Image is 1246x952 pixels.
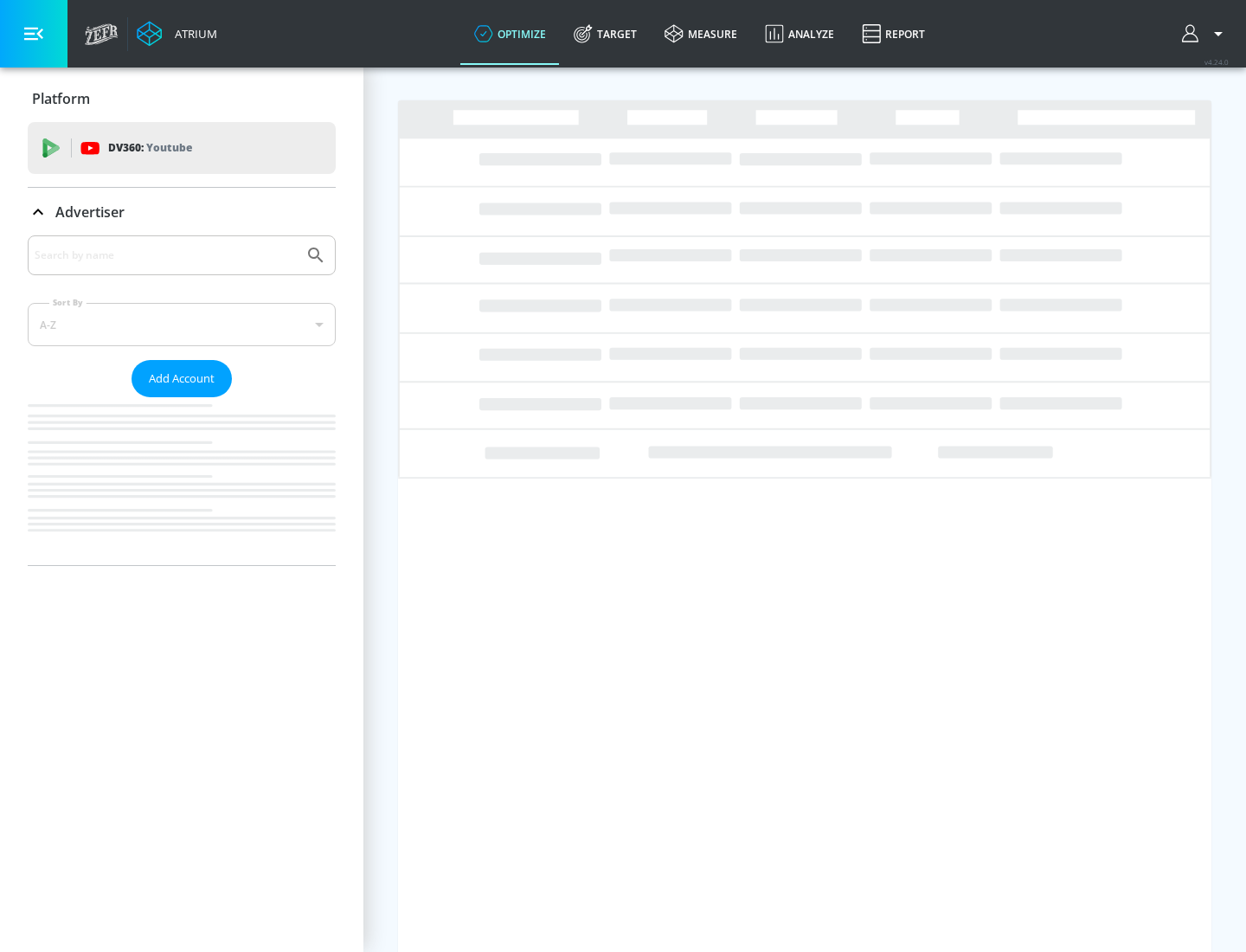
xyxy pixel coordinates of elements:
p: DV360: [108,138,192,158]
p: Platform [32,89,90,108]
div: A-Z [28,303,336,346]
div: Advertiser [28,188,336,236]
p: Advertiser [55,203,125,222]
button: Add Account [132,360,232,397]
a: Atrium [137,21,217,47]
input: Search by name [35,244,297,267]
a: Analyze [751,3,848,65]
div: DV360: Youtube [28,122,336,174]
div: Atrium [168,26,217,42]
a: Report [848,3,939,65]
span: Add Account [149,369,215,389]
span: v 4.24.0 [1204,57,1229,67]
div: Platform [28,74,336,123]
a: measure [651,3,751,65]
a: optimize [460,3,560,65]
a: Target [560,3,651,65]
nav: list of Advertiser [28,397,336,565]
p: Youtube [146,138,192,157]
label: Sort By [49,297,87,308]
div: Advertiser [28,235,336,565]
